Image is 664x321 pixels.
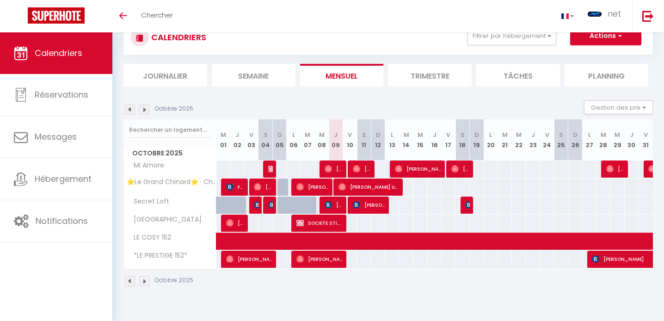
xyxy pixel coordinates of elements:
[573,130,578,139] abbr: D
[235,130,239,139] abbr: J
[221,130,226,139] abbr: M
[601,130,606,139] abbr: M
[565,64,648,86] li: Planning
[476,64,560,86] li: Tâches
[277,130,282,139] abbr: D
[630,130,633,139] abbr: J
[371,119,385,160] th: 12
[254,178,272,196] span: [PERSON_NAME]
[348,130,352,139] abbr: V
[272,119,286,160] th: 05
[254,196,258,214] span: [PERSON_NAME]
[545,130,549,139] abbr: V
[149,27,206,48] h3: CALENDRIERS
[399,119,413,160] th: 14
[526,119,540,160] th: 23
[353,160,371,178] span: [PERSON_NAME]
[35,131,77,142] span: Messages
[325,196,343,214] span: [PERSON_NAME]
[467,27,556,45] button: Filtrer par hébergement
[353,196,385,214] span: [PERSON_NAME]
[404,130,409,139] abbr: M
[615,130,620,139] abbr: M
[642,10,654,22] img: logout
[268,160,273,178] span: [PERSON_NAME] [PERSON_NAME]
[300,64,384,86] li: Mensuel
[451,160,470,178] span: [PERSON_NAME]
[554,119,568,160] th: 25
[226,250,272,268] span: [PERSON_NAME]
[129,122,211,138] input: Rechercher un logement...
[540,119,554,160] th: 24
[268,196,273,214] span: [PERSON_NAME]
[644,130,648,139] abbr: V
[596,119,610,160] th: 28
[125,233,173,243] span: LE COSY 152
[292,130,295,139] abbr: L
[610,119,624,160] th: 29
[125,160,166,171] span: Mi Amore
[155,276,193,285] p: Octobre 2025
[35,47,82,59] span: Calendriers
[388,64,472,86] li: Trimestre
[35,173,92,185] span: Hébergement
[418,130,423,139] abbr: M
[608,8,621,19] span: net
[258,119,272,160] th: 04
[305,130,310,139] abbr: M
[264,130,268,139] abbr: S
[531,130,535,139] abbr: J
[230,119,244,160] th: 02
[427,119,441,160] th: 16
[474,130,479,139] abbr: D
[357,119,371,160] th: 11
[296,214,343,232] span: SOCIETE STIRAM
[315,119,329,160] th: 08
[446,130,450,139] abbr: V
[588,12,602,17] img: ...
[385,119,399,160] th: 13
[516,130,522,139] abbr: M
[391,130,393,139] abbr: L
[125,215,204,225] span: [GEOGRAPHIC_DATA]
[442,119,455,160] th: 17
[301,119,314,160] th: 07
[212,64,295,86] li: Semaine
[455,119,469,160] th: 18
[570,27,641,45] button: Actions
[334,130,338,139] abbr: J
[287,119,301,160] th: 06
[484,119,498,160] th: 20
[329,119,343,160] th: 09
[36,215,88,227] span: Notifications
[588,130,591,139] abbr: L
[325,160,343,178] span: [PERSON_NAME]
[28,7,85,24] img: Super Booking
[465,196,470,214] span: [PERSON_NAME]
[395,160,441,178] span: [PERSON_NAME] Vivens
[502,130,508,139] abbr: M
[296,178,329,196] span: [PERSON_NAME]
[362,130,366,139] abbr: S
[625,119,639,160] th: 30
[155,105,193,113] p: Octobre 2025
[639,119,653,160] th: 31
[296,250,343,268] span: [PERSON_NAME]
[568,119,582,160] th: 26
[123,64,207,86] li: Journalier
[489,130,492,139] abbr: L
[226,178,245,196] span: FESTEAU ROMAIN
[226,214,245,232] span: [PERSON_NAME]
[249,130,253,139] abbr: V
[319,130,325,139] abbr: M
[125,179,218,185] span: ⭐Le Grand Chinard⭐ · Charmant et Cosy avec un Emplacement Idéal
[559,130,563,139] abbr: S
[413,119,427,160] th: 15
[582,119,596,160] th: 27
[584,100,653,114] button: Gestion des prix
[125,197,172,207] span: Secret Loft
[376,130,381,139] abbr: D
[216,119,230,160] th: 01
[141,10,173,20] span: Chercher
[35,89,88,100] span: Réservations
